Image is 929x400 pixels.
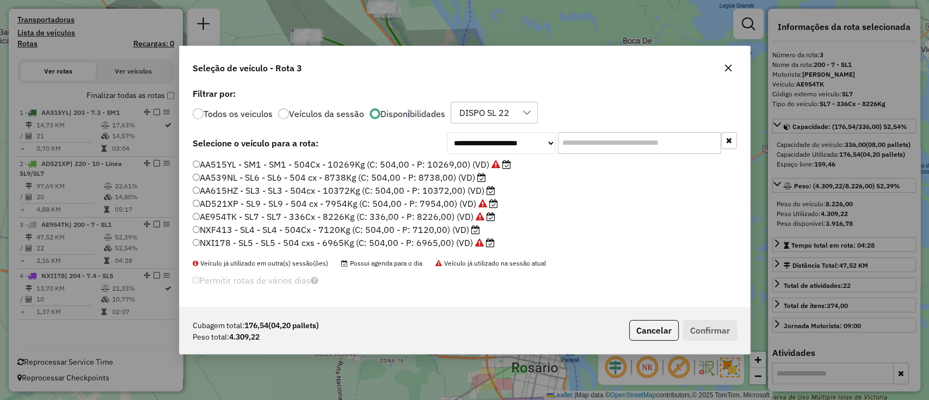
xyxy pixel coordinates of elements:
span: Possui agenda para o dia [341,259,422,267]
label: Todos os veiculos [204,109,273,118]
strong: 4.309,22 [229,331,260,343]
span: Peso total: [193,331,229,343]
i: Possui agenda para o dia [471,225,480,234]
i: Veículo já utilizado na sessão atual [476,212,484,221]
span: (04,20 pallets) [268,321,319,330]
input: NXF413 - SL4 - SL4 - 504Cx - 7120Kg (C: 504,00 - P: 7120,00) (VD) [193,226,200,233]
input: AA539NL - SL6 - SL6 - 504 cx - 8738Kg (C: 504,00 - P: 8738,00) (VD) [193,174,200,181]
label: AE954TK - SL7 - SL7 - 336Cx - 8226Kg (C: 336,00 - P: 8226,00) (VD) [193,210,495,223]
i: Veículo já utilizado na sessão atual [491,160,500,169]
button: Cancelar [629,320,679,341]
span: Veículo já utilizado em outra(s) sessão(ões) [193,259,328,267]
label: AA515YL - SM1 - SM1 - 504Cx - 10269Kg (C: 504,00 - P: 10269,00) (VD) [193,158,511,171]
label: Permitir rotas de vários dias [193,270,319,291]
input: AA515YL - SM1 - SM1 - 504Cx - 10269Kg (C: 504,00 - P: 10269,00) (VD) [193,161,200,168]
input: AD521XP - SL9 - SL9 - 504 cx - 7954Kg (C: 504,00 - P: 7954,00) (VD) [193,200,200,207]
i: Possui agenda para o dia [477,173,486,182]
div: DISPO SL 22 [456,102,513,123]
label: NXF413 - SL4 - SL4 - 504Cx - 7120Kg (C: 504,00 - P: 7120,00) (VD) [193,223,480,236]
input: NXI178 - SL5 - SL5 - 504 cxs - 6965Kg (C: 504,00 - P: 6965,00) (VD) [193,239,200,246]
i: Selecione pelo menos um veículo [311,276,318,285]
label: AD521XP - SL9 - SL9 - 504 cx - 7954Kg (C: 504,00 - P: 7954,00) (VD) [193,197,498,210]
input: Permitir rotas de vários dias [193,276,200,284]
input: AA615HZ - SL3 - SL3 - 504cx - 10372Kg (C: 504,00 - P: 10372,00) (VD) [193,187,200,194]
label: AA615HZ - SL3 - SL3 - 504cx - 10372Kg (C: 504,00 - P: 10372,00) (VD) [193,184,495,197]
label: AA539NL - SL6 - SL6 - 504 cx - 8738Kg (C: 504,00 - P: 8738,00) (VD) [193,171,486,184]
span: Veículo já utilizado na sessão atual [435,259,546,267]
i: Possui agenda para o dia [487,186,495,195]
strong: Selecione o veículo para a rota: [193,138,318,149]
i: Veículo já utilizado na sessão atual [475,238,484,247]
input: AE954TK - SL7 - SL7 - 336Cx - 8226Kg (C: 336,00 - P: 8226,00) (VD) [193,213,200,220]
i: Possui agenda para o dia [486,238,495,247]
i: Possui agenda para o dia [502,160,511,169]
i: Veículo já utilizado na sessão atual [478,199,487,208]
span: Seleção de veículo - Rota 3 [193,61,302,75]
label: NXI178 - SL5 - SL5 - 504 cxs - 6965Kg (C: 504,00 - P: 6965,00) (VD) [193,236,495,249]
i: Possui agenda para o dia [489,199,498,208]
i: Possui agenda para o dia [487,212,495,221]
label: Filtrar por: [193,87,737,100]
label: Veículos da sessão [289,109,364,118]
strong: 176,54 [244,320,319,331]
label: Disponibilidades [380,109,445,118]
span: Cubagem total: [193,320,244,331]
